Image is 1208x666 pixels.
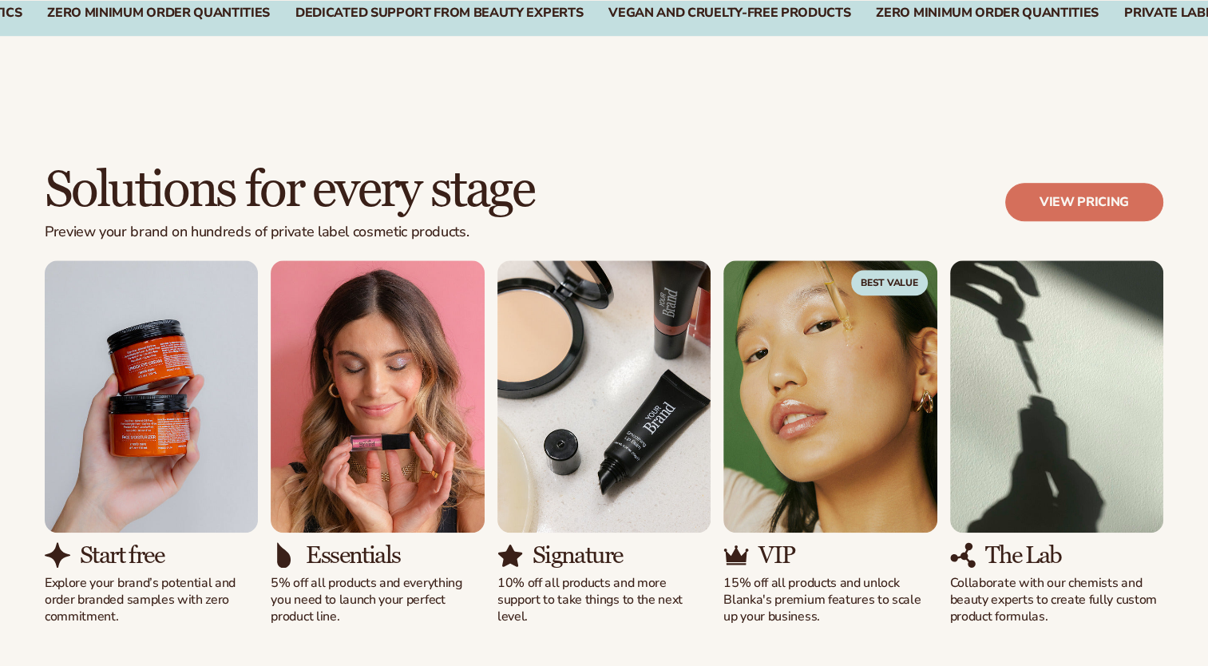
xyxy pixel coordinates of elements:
[950,260,1163,533] img: Shopify Image 15
[851,270,928,295] span: Best Value
[950,575,1163,624] p: Collaborate with our chemists and beauty experts to create fully custom product formulas.
[306,542,400,569] h3: Essentials
[271,575,484,624] p: 5% off all products and everything you need to launch your perfect product line.
[45,260,258,625] div: 1 / 5
[876,6,1099,21] div: Zero Minimum Order Quantities
[723,260,937,533] img: Shopify Image 13
[758,542,794,569] h3: VIP
[1005,183,1163,221] a: View pricing
[497,260,711,533] img: Shopify Image 11
[497,260,711,625] div: 3 / 5
[45,575,258,624] p: Explore your brand’s potential and order branded samples with zero commitment.
[723,260,937,625] div: 4 / 5
[723,575,937,624] p: 15% off all products and unlock Blanka's premium features to scale up your business.
[497,542,523,568] img: Shopify Image 12
[533,542,623,569] h3: Signature
[80,542,164,569] h3: Start free
[985,542,1062,569] h3: The Lab
[45,260,258,533] img: Shopify Image 7
[47,6,270,21] div: ZERO MINIMUM ORDER QUANTITIES
[608,6,850,21] div: Vegan and Cruelty-Free Products
[723,542,749,568] img: Shopify Image 14
[271,260,484,625] div: 2 / 5
[950,260,1163,625] div: 5 / 5
[497,575,711,624] p: 10% off all products and more support to take things to the next level.
[295,6,583,21] div: DEDICATED SUPPORT FROM BEAUTY EXPERTS
[271,542,296,568] img: Shopify Image 10
[950,542,976,568] img: Shopify Image 16
[271,260,484,533] img: Shopify Image 9
[45,542,70,568] img: Shopify Image 8
[45,224,534,241] p: Preview your brand on hundreds of private label cosmetic products.
[45,164,534,217] h2: Solutions for every stage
